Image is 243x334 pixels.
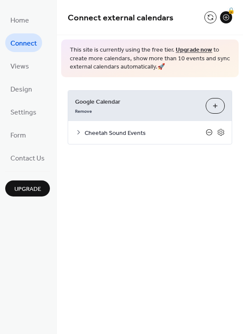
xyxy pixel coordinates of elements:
span: Form [10,129,26,142]
span: Upgrade [14,185,41,194]
span: Design [10,83,32,96]
span: Remove [75,108,92,114]
span: Connect [10,37,37,50]
a: Contact Us [5,148,50,167]
span: Google Calendar [75,97,199,106]
button: Upgrade [5,180,50,196]
a: Settings [5,102,42,121]
a: Form [5,125,31,144]
a: Design [5,79,37,98]
a: Upgrade now [176,44,212,56]
a: Connect [5,33,42,52]
span: Cheetah Sound Events [85,128,206,138]
a: Views [5,56,34,75]
span: Views [10,60,29,73]
a: Home [5,10,34,29]
span: Settings [10,106,36,119]
span: Connect external calendars [68,10,174,26]
span: Contact Us [10,152,45,165]
span: Home [10,14,29,27]
span: This site is currently using the free tier. to create more calendars, show more than 10 events an... [70,46,230,72]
